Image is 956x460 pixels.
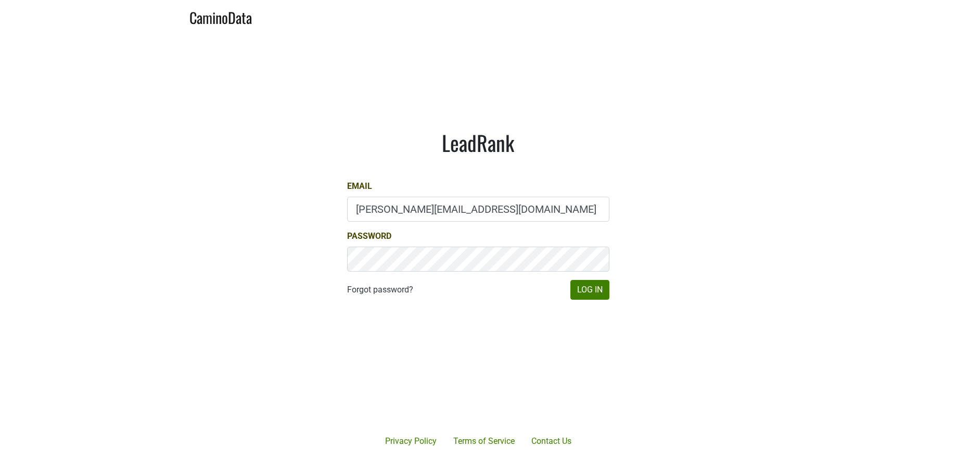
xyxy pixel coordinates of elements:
[347,230,391,242] label: Password
[189,4,252,29] a: CaminoData
[377,431,445,452] a: Privacy Policy
[523,431,580,452] a: Contact Us
[445,431,523,452] a: Terms of Service
[570,280,609,300] button: Log In
[347,180,372,193] label: Email
[347,130,609,155] h1: LeadRank
[347,284,413,296] a: Forgot password?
